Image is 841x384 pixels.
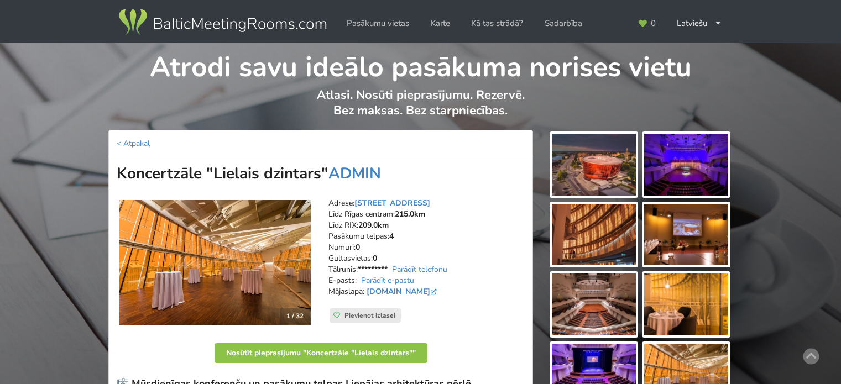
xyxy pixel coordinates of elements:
[109,43,732,85] h1: Atrodi savu ideālo pasākuma norises vietu
[109,87,732,130] p: Atlasi. Nosūti pieprasījumu. Rezervē. Bez maksas. Bez starpniecības.
[354,198,430,208] a: [STREET_ADDRESS]
[423,13,458,34] a: Karte
[117,7,328,38] img: Baltic Meeting Rooms
[651,19,656,28] span: 0
[328,198,525,308] address: Adrese: Līdz Rīgas centram: Līdz RIX: Pasākumu telpas: Numuri: Gultasvietas: Tālrunis: E-pasts: M...
[389,231,394,241] strong: 4
[356,242,360,253] strong: 0
[339,13,417,34] a: Pasākumu vietas
[669,13,729,34] div: Latviešu
[361,275,414,286] a: Parādīt e-pastu
[463,13,531,34] a: Kā tas strādā?
[328,163,381,184] a: ADMIN
[552,273,636,335] img: Koncertzāle "Lielais dzintars" | Liepāja | Pasākumu vieta - galerijas bilde
[367,286,439,297] a: [DOMAIN_NAME]
[644,134,728,196] img: Koncertzāle "Lielais dzintars" | Liepāja | Pasākumu vieta - galerijas bilde
[280,308,310,324] div: 1 / 32
[119,200,311,325] img: Koncertzāle | Liepāja | Koncertzāle "Lielais dzintars"
[552,204,636,266] img: Koncertzāle "Lielais dzintars" | Liepāja | Pasākumu vieta - galerijas bilde
[119,200,311,325] a: Koncertzāle | Liepāja | Koncertzāle "Lielais dzintars" 1 / 32
[344,311,395,320] span: Pievienot izlasei
[395,209,425,219] strong: 215.0km
[117,138,150,149] a: < Atpakaļ
[392,264,447,275] a: Parādīt telefonu
[552,134,636,196] img: Koncertzāle "Lielais dzintars" | Liepāja | Pasākumu vieta - galerijas bilde
[537,13,590,34] a: Sadarbība
[644,273,728,335] img: Koncertzāle "Lielais dzintars" | Liepāja | Pasākumu vieta - galerijas bilde
[644,204,728,266] img: Koncertzāle "Lielais dzintars" | Liepāja | Pasākumu vieta - galerijas bilde
[373,253,377,264] strong: 0
[108,157,533,190] h1: Koncertzāle "Lielais dzintars"
[358,220,389,230] strong: 209.0km
[215,343,427,363] button: Nosūtīt pieprasījumu "Koncertzāle "Lielais dzintars""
